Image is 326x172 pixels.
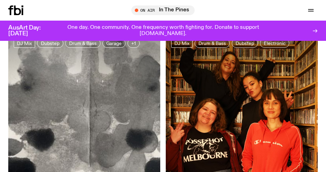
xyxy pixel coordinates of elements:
a: Drum & Bass [65,39,100,48]
a: Garage [102,39,126,48]
span: Electronic [264,41,285,46]
span: Dubstep [236,41,254,46]
a: Dubstep [37,39,63,48]
span: Garage [106,41,122,46]
a: Dubstep [232,39,258,48]
span: DJ Mix [174,41,189,46]
a: Electronic [260,39,289,48]
span: Drum & Bass [69,41,97,46]
span: +1 [131,41,136,46]
button: +1 [128,39,140,48]
a: Drum & Bass [195,39,230,48]
span: Drum & Bass [198,41,226,46]
button: On AirIn The Pines [131,5,195,15]
span: Dubstep [41,41,59,46]
a: DJ Mix [14,39,35,48]
span: DJ Mix [17,41,32,46]
p: One day. One community. One frequency worth fighting for. Donate to support [DOMAIN_NAME]. [58,25,268,37]
h3: AusArt Day: [DATE] [8,25,52,37]
a: DJ Mix [171,39,193,48]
